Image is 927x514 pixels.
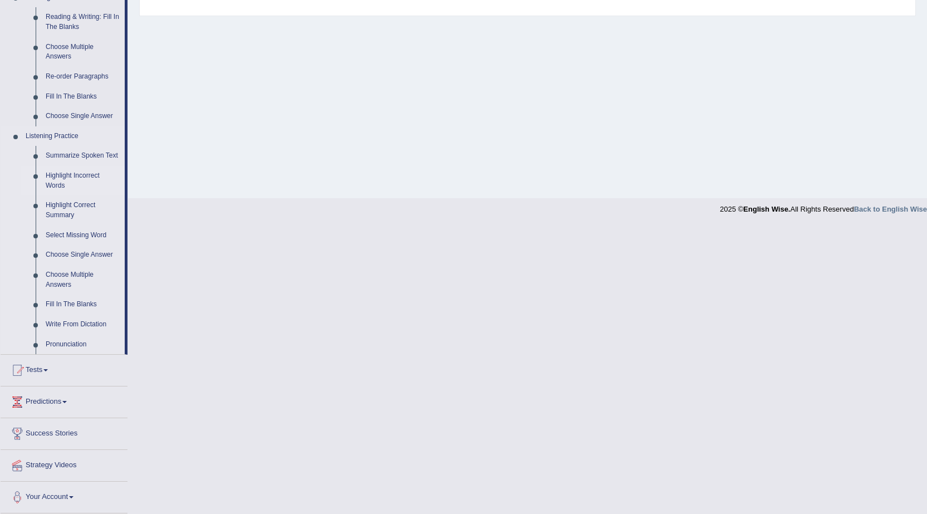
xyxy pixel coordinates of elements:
[1,386,127,414] a: Predictions
[41,37,125,67] a: Choose Multiple Answers
[41,67,125,87] a: Re-order Paragraphs
[21,126,125,146] a: Listening Practice
[854,205,927,213] a: Back to English Wise
[41,166,125,195] a: Highlight Incorrect Words
[41,7,125,37] a: Reading & Writing: Fill In The Blanks
[1,355,127,383] a: Tests
[41,146,125,166] a: Summarize Spoken Text
[41,335,125,355] a: Pronunciation
[1,482,127,510] a: Your Account
[743,205,790,213] strong: English Wise.
[41,245,125,265] a: Choose Single Answer
[41,295,125,315] a: Fill In The Blanks
[1,450,127,478] a: Strategy Videos
[41,226,125,246] a: Select Missing Word
[41,265,125,295] a: Choose Multiple Answers
[41,315,125,335] a: Write From Dictation
[41,106,125,126] a: Choose Single Answer
[720,198,927,214] div: 2025 © All Rights Reserved
[1,418,127,446] a: Success Stories
[41,195,125,225] a: Highlight Correct Summary
[41,87,125,107] a: Fill In The Blanks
